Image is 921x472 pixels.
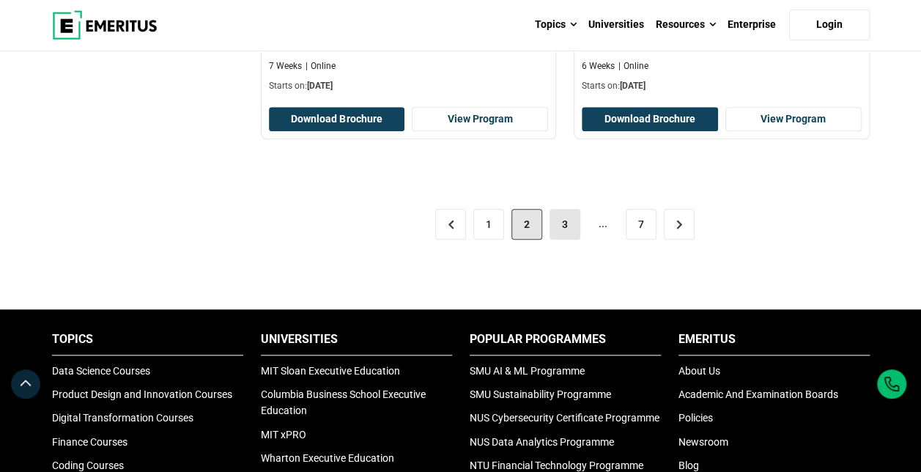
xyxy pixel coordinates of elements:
a: About Us [678,365,720,377]
a: Newsroom [678,436,728,448]
a: SMU Sustainability Programme [470,388,611,400]
a: Finance Courses [52,436,127,448]
a: NUS Cybersecurity Certificate Programme [470,412,659,424]
a: Coding Courses [52,460,124,471]
a: Academic And Examination Boards [678,388,838,400]
a: 7 [626,209,656,240]
a: > [664,209,695,240]
button: Download Brochure [269,107,405,132]
a: Login [789,10,870,40]
p: Starts on: [582,80,862,92]
a: Policies [678,412,713,424]
a: Data Science Courses [52,365,150,377]
a: MIT xPRO [261,429,306,440]
p: Starts on: [269,80,549,92]
a: View Program [725,107,862,132]
span: [DATE] [620,81,646,91]
a: Product Design and Innovation Courses [52,388,232,400]
p: 7 Weeks [269,60,302,73]
a: NTU Financial Technology Programme [470,460,643,471]
a: Columbia Business School Executive Education [261,388,426,416]
span: 2 [511,209,542,240]
a: NUS Data Analytics Programme [470,436,614,448]
a: Wharton Executive Education [261,452,394,464]
p: Online [306,60,336,73]
button: Download Brochure [582,107,718,132]
p: 6 Weeks [582,60,615,73]
a: 1 [473,209,504,240]
a: Digital Transformation Courses [52,412,193,424]
a: SMU AI & ML Programme [470,365,585,377]
a: MIT Sloan Executive Education [261,365,400,377]
a: < [435,209,466,240]
span: ... [588,209,618,240]
p: Online [618,60,648,73]
a: Blog [678,460,699,471]
span: [DATE] [307,81,333,91]
a: 3 [550,209,580,240]
a: View Program [412,107,548,132]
